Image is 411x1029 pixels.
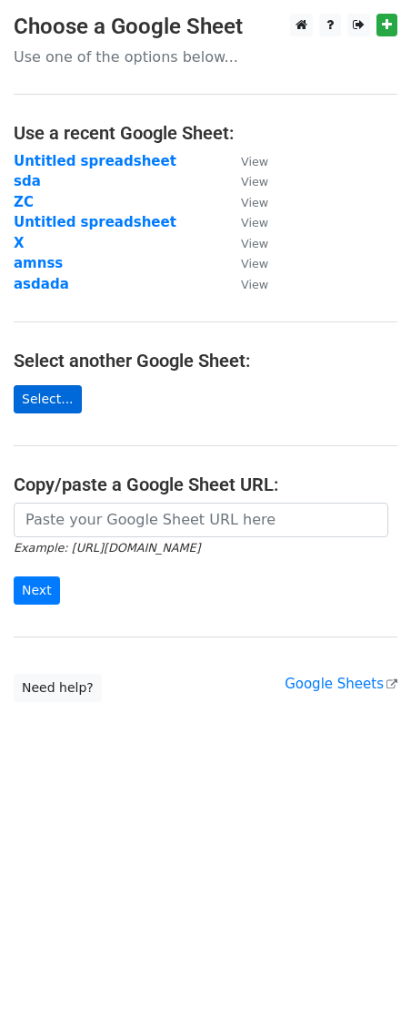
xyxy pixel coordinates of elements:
[320,942,411,1029] iframe: Chat Widget
[14,235,25,251] a: X
[285,676,397,692] a: Google Sheets
[14,350,397,372] h4: Select another Google Sheet:
[241,155,268,168] small: View
[14,576,60,605] input: Next
[14,14,397,40] h3: Choose a Google Sheet
[241,216,268,229] small: View
[14,122,397,144] h4: Use a recent Google Sheet:
[14,153,176,169] a: Untitled spreadsheet
[14,214,176,230] a: Untitled spreadsheet
[14,541,200,555] small: Example: [URL][DOMAIN_NAME]
[223,235,268,251] a: View
[241,196,268,209] small: View
[14,474,397,495] h4: Copy/paste a Google Sheet URL:
[223,153,268,169] a: View
[14,194,34,210] a: ZC
[223,276,268,292] a: View
[223,173,268,189] a: View
[14,503,388,537] input: Paste your Google Sheet URL here
[14,276,69,292] a: asdada
[241,278,268,291] small: View
[14,47,397,66] p: Use one of the options below...
[14,173,41,189] a: sda
[241,237,268,250] small: View
[14,385,82,413] a: Select...
[241,257,268,270] small: View
[223,194,268,210] a: View
[241,175,268,188] small: View
[223,214,268,230] a: View
[223,255,268,271] a: View
[14,674,102,702] a: Need help?
[14,255,63,271] a: amnss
